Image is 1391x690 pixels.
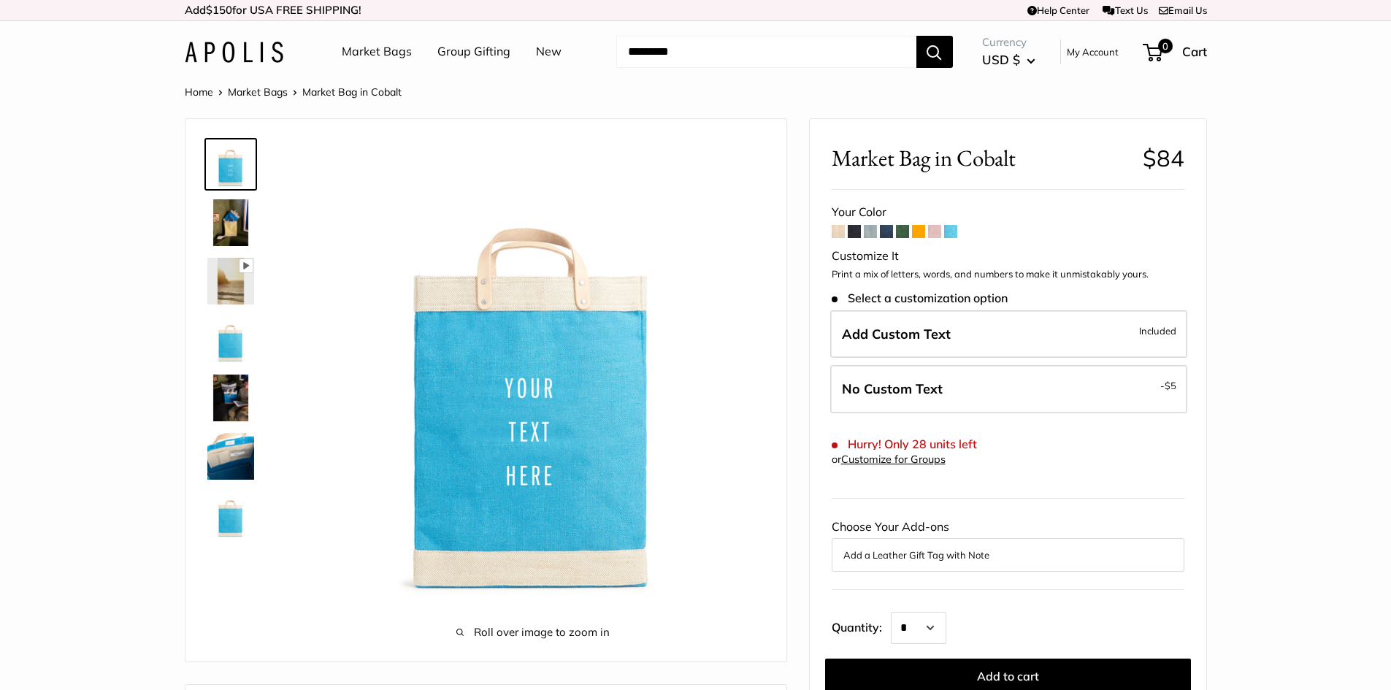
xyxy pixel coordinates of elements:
[832,202,1184,223] div: Your Color
[1182,44,1207,59] span: Cart
[1160,377,1176,394] span: -
[204,313,257,366] a: Market Bag in Cobalt
[207,199,254,246] img: Market Bag in Cobalt
[536,41,562,63] a: New
[916,36,953,68] button: Search
[207,258,254,304] img: Market Bag in Cobalt
[832,450,946,469] div: or
[204,138,257,191] a: Market Bag in Cobalt
[1159,4,1207,16] a: Email Us
[228,85,288,99] a: Market Bags
[1165,380,1176,391] span: $5
[204,430,257,483] a: Market Bag in Cobalt
[207,141,254,188] img: Market Bag in Cobalt
[185,83,402,101] nav: Breadcrumb
[1144,40,1207,64] a: 0 Cart
[841,453,946,466] a: Customize for Groups
[830,310,1187,359] label: Add Custom Text
[302,85,402,99] span: Market Bag in Cobalt
[616,36,916,68] input: Search...
[302,141,765,603] img: Market Bag in Cobalt
[204,372,257,424] a: Market Bag in Cobalt
[832,145,1132,172] span: Market Bag in Cobalt
[1027,4,1089,16] a: Help Center
[342,41,412,63] a: Market Bags
[1067,43,1119,61] a: My Account
[204,196,257,249] a: Market Bag in Cobalt
[204,255,257,307] a: Market Bag in Cobalt
[1103,4,1147,16] a: Text Us
[832,516,1184,572] div: Choose Your Add-ons
[1143,144,1184,172] span: $84
[832,291,1008,305] span: Select a customization option
[830,365,1187,413] label: Leave Blank
[982,48,1035,72] button: USD $
[207,491,254,538] img: Market Bag in Cobalt
[982,52,1020,67] span: USD $
[842,326,951,342] span: Add Custom Text
[832,267,1184,282] p: Print a mix of letters, words, and numbers to make it unmistakably yours.
[204,488,257,541] a: Market Bag in Cobalt
[843,546,1173,564] button: Add a Leather Gift Tag with Note
[185,85,213,99] a: Home
[207,433,254,480] img: Market Bag in Cobalt
[437,41,510,63] a: Group Gifting
[185,42,283,63] img: Apolis
[1139,322,1176,340] span: Included
[302,622,765,643] span: Roll over image to zoom in
[206,3,232,17] span: $150
[982,32,1035,53] span: Currency
[832,437,977,451] span: Hurry! Only 28 units left
[1157,39,1172,53] span: 0
[842,380,943,397] span: No Custom Text
[832,245,1184,267] div: Customize It
[207,375,254,421] img: Market Bag in Cobalt
[832,607,891,644] label: Quantity:
[207,316,254,363] img: Market Bag in Cobalt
